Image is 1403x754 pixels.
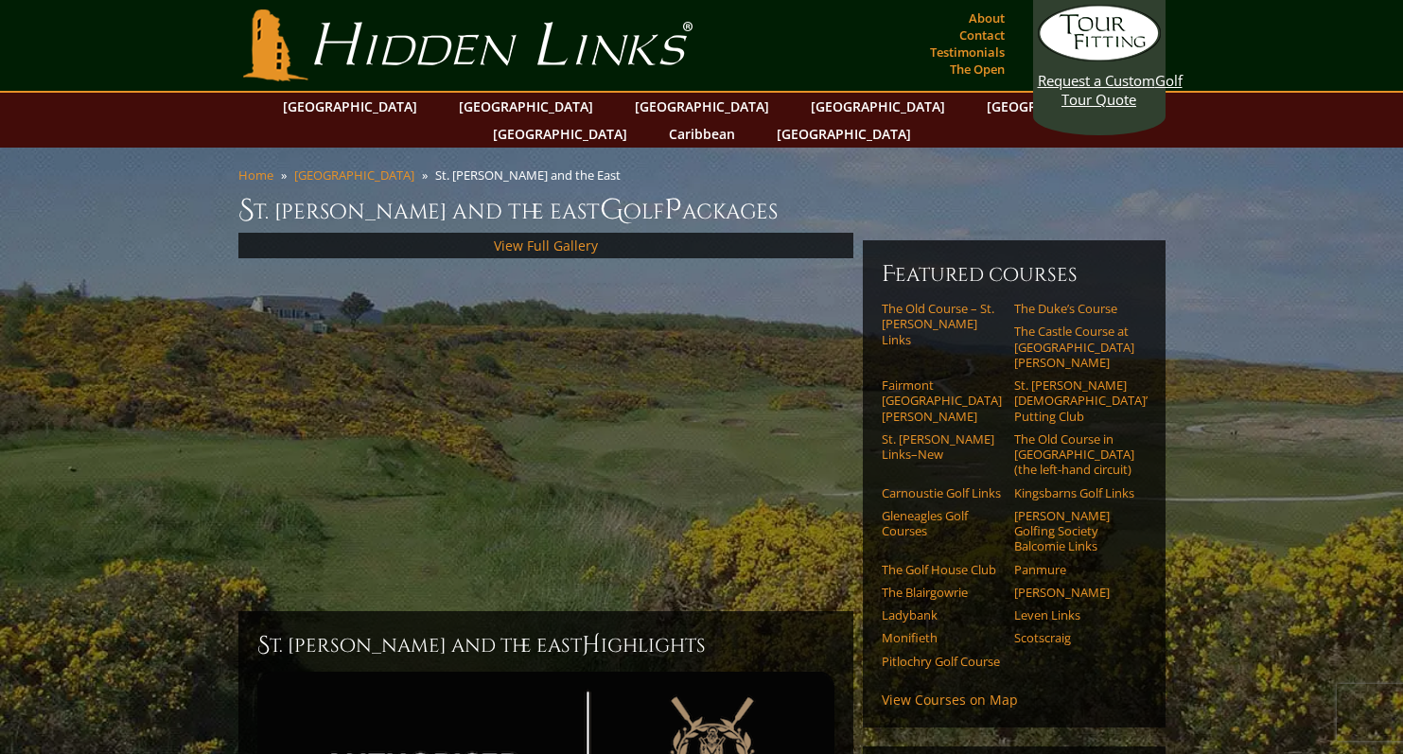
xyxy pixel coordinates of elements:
a: The Castle Course at [GEOGRAPHIC_DATA][PERSON_NAME] [1014,324,1134,370]
a: [GEOGRAPHIC_DATA] [767,120,921,148]
a: Contact [955,22,1009,48]
a: St. [PERSON_NAME] Links–New [882,431,1002,463]
a: The Golf House Club [882,562,1002,577]
a: [GEOGRAPHIC_DATA] [483,120,637,148]
a: [GEOGRAPHIC_DATA] [294,167,414,184]
a: Testimonials [925,39,1009,65]
a: St. [PERSON_NAME] [DEMOGRAPHIC_DATA]’ Putting Club [1014,377,1134,424]
a: Caribbean [659,120,745,148]
a: Request a CustomGolf Tour Quote [1038,5,1161,109]
a: Pitlochry Golf Course [882,654,1002,669]
a: [GEOGRAPHIC_DATA] [273,93,427,120]
a: [GEOGRAPHIC_DATA] [625,93,779,120]
a: Scotscraig [1014,630,1134,645]
span: H [582,630,601,660]
span: G [600,191,623,229]
a: [PERSON_NAME] [1014,585,1134,600]
a: View Courses on Map [882,691,1018,709]
a: Fairmont [GEOGRAPHIC_DATA][PERSON_NAME] [882,377,1002,424]
a: Carnoustie Golf Links [882,485,1002,500]
h1: St. [PERSON_NAME] and the East olf ackages [238,191,1166,229]
a: The Blairgowrie [882,585,1002,600]
a: The Old Course – St. [PERSON_NAME] Links [882,301,1002,347]
a: Leven Links [1014,607,1134,622]
a: Home [238,167,273,184]
a: [GEOGRAPHIC_DATA] [977,93,1131,120]
h6: Featured Courses [882,259,1147,289]
a: The Old Course in [GEOGRAPHIC_DATA] (the left-hand circuit) [1014,431,1134,478]
li: St. [PERSON_NAME] and the East [435,167,628,184]
a: Ladybank [882,607,1002,622]
a: The Open [945,56,1009,82]
a: The Duke’s Course [1014,301,1134,316]
a: [GEOGRAPHIC_DATA] [449,93,603,120]
span: Request a Custom [1038,71,1155,90]
a: Monifieth [882,630,1002,645]
a: [GEOGRAPHIC_DATA] [801,93,955,120]
a: View Full Gallery [494,237,598,254]
a: [PERSON_NAME] Golfing Society Balcomie Links [1014,508,1134,554]
a: Kingsbarns Golf Links [1014,485,1134,500]
h2: St. [PERSON_NAME] and the East ighlights [257,630,834,660]
a: About [964,5,1009,31]
a: Gleneagles Golf Courses [882,508,1002,539]
a: Panmure [1014,562,1134,577]
span: P [664,191,682,229]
